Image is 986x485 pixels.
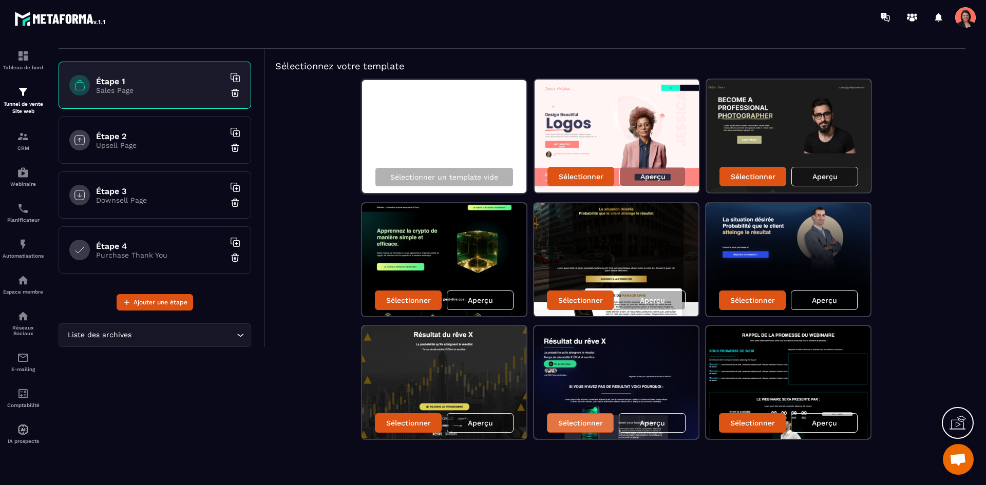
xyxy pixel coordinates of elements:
[117,294,193,311] button: Ajouter une étape
[3,438,44,444] p: IA prospects
[943,444,974,475] div: Ouvrir le chat
[3,289,44,295] p: Espace membre
[134,329,234,341] input: Search for option
[17,352,29,364] img: email
[17,238,29,250] img: automations
[386,419,431,427] p: Sélectionner
[17,86,29,98] img: formation
[640,296,665,304] p: Aperçu
[3,159,44,195] a: automationsautomationsWebinaire
[812,419,837,427] p: Aperçu
[96,76,224,86] h6: Étape 1
[3,402,44,408] p: Comptabilité
[731,172,775,181] p: Sélectionner
[362,203,526,316] img: image
[386,296,431,304] p: Sélectionner
[390,173,498,181] p: Sélectionner un template vide
[362,326,526,439] img: image
[3,145,44,151] p: CRM
[3,217,44,223] p: Planificateur
[534,203,698,316] img: image
[558,296,603,304] p: Sélectionner
[706,203,870,316] img: image
[14,9,107,28] img: logo
[96,131,224,141] h6: Étape 2
[17,50,29,62] img: formation
[65,329,134,341] span: Liste des archives
[96,186,224,196] h6: Étape 3
[17,387,29,400] img: accountant
[17,423,29,436] img: automations
[3,325,44,336] p: Réseaux Sociaux
[535,80,699,192] img: image
[96,196,224,204] p: Downsell Page
[3,65,44,70] p: Tableau de bord
[3,78,44,123] a: formationformationTunnel de vente Site web
[812,296,837,304] p: Aperçu
[230,143,240,153] img: trash
[534,326,698,439] img: image
[3,344,44,380] a: emailemailE-mailing
[3,123,44,159] a: formationformationCRM
[707,80,871,192] img: image
[230,88,240,98] img: trash
[3,42,44,78] a: formationformationTableau de bord
[96,251,224,259] p: Purchase Thank You
[559,172,603,181] p: Sélectionner
[730,296,775,304] p: Sélectionner
[468,419,493,427] p: Aperçu
[730,419,775,427] p: Sélectionner
[3,101,44,115] p: Tunnel de vente Site web
[96,141,224,149] p: Upsell Page
[468,296,493,304] p: Aperçu
[3,266,44,302] a: automationsautomationsEspace membre
[3,380,44,416] a: accountantaccountantComptabilité
[96,86,224,94] p: Sales Page
[558,419,603,427] p: Sélectionner
[706,326,870,439] img: image
[3,195,44,230] a: schedulerschedulerPlanificateur
[3,253,44,259] p: Automatisations
[3,366,44,372] p: E-mailing
[3,181,44,187] p: Webinaire
[230,198,240,208] img: trash
[17,274,29,286] img: automations
[640,172,666,181] p: Aperçu
[230,253,240,263] img: trash
[17,166,29,179] img: automations
[3,230,44,266] a: automationsautomationsAutomatisations
[134,297,187,307] span: Ajouter une étape
[17,310,29,322] img: social-network
[3,302,44,344] a: social-networksocial-networkRéseaux Sociaux
[17,130,29,143] img: formation
[59,323,251,347] div: Search for option
[812,172,838,181] p: Aperçu
[17,202,29,215] img: scheduler
[275,59,955,73] h5: Sélectionnez votre template
[96,241,224,251] h6: Étape 4
[640,419,665,427] p: Aperçu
